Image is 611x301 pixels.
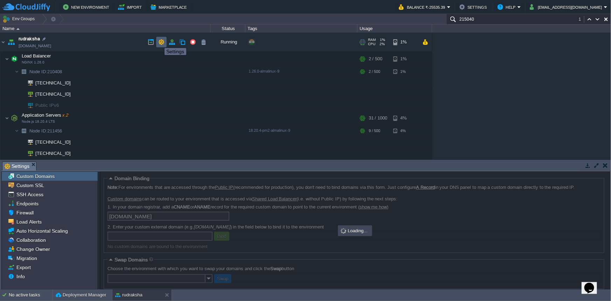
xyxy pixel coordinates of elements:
span: Node ID: [29,69,47,74]
span: Custom SSL [15,182,45,189]
button: rudraksha [115,292,143,299]
button: New Environment [63,3,111,11]
img: AMDAwAAAACH5BAEAAAAALAAAAAABAAEAAAICRAEAOw== [19,159,23,170]
a: Load Alerts [15,219,43,225]
div: Running [210,33,245,52]
a: Auto Horizontal Scaling [15,228,69,234]
span: 211456 [29,128,63,134]
div: Loading... [339,226,372,235]
span: 210408 [29,69,63,75]
img: AMDAwAAAACH5BAEAAAAALAAAAAABAAEAAAICRAEAOw== [23,77,33,88]
img: AMDAwAAAACH5BAEAAAAALAAAAAABAAEAAAICRAEAOw== [23,159,33,170]
div: 2 / 500 [369,52,382,66]
a: Change Owner [15,246,51,252]
img: AMDAwAAAACH5BAEAAAAALAAAAAABAAEAAAICRAEAOw== [9,111,19,125]
img: AMDAwAAAACH5BAEAAAAALAAAAAABAAEAAAICRAEAOw== [5,111,9,125]
span: Node ID: [29,128,47,134]
span: 18.20.4-pm2-almalinux-9 [249,128,290,132]
img: AMDAwAAAACH5BAEAAAAALAAAAAABAAEAAAICRAEAOw== [16,28,20,30]
div: Tags [246,25,357,33]
div: Status [211,25,245,33]
span: [TECHNICAL_ID] [35,137,72,148]
div: 1% [393,66,416,77]
span: x 2 [61,112,68,118]
iframe: chat widget [582,273,604,294]
span: Settings [5,162,29,171]
span: [TECHNICAL_ID] [35,89,72,100]
img: AMDAwAAAACH5BAEAAAAALAAAAAABAAEAAAICRAEAOw== [19,100,23,111]
img: AMDAwAAAACH5BAEAAAAALAAAAAABAAEAAAICRAEAOw== [19,137,23,148]
img: AMDAwAAAACH5BAEAAAAALAAAAAABAAEAAAICRAEAOw== [19,148,23,159]
div: 4% [393,125,416,136]
span: [TECHNICAL_ID] [35,148,72,159]
a: [TECHNICAL_ID] [35,151,72,156]
span: Public IPv6 [35,100,60,111]
button: Marketplace [151,3,189,11]
div: Name [1,25,210,33]
span: CPU [368,42,375,46]
span: RAM [368,38,376,42]
button: Deployment Manager [56,292,106,299]
img: AMDAwAAAACH5BAEAAAAALAAAAAABAAEAAAICRAEAOw== [0,33,6,52]
img: AMDAwAAAACH5BAEAAAAALAAAAAABAAEAAAICRAEAOw== [19,89,23,100]
a: Export [15,264,32,271]
a: rudraksha [19,35,40,42]
span: 1% [379,38,386,42]
a: Info [15,273,26,280]
a: [DOMAIN_NAME] [19,42,51,49]
img: CloudJiffy [2,3,50,12]
img: AMDAwAAAACH5BAEAAAAALAAAAAABAAEAAAICRAEAOw== [5,52,9,66]
span: 1.26.0-almalinux-9 [249,69,279,73]
span: 2% [378,42,385,46]
span: Custom Domains [15,173,56,179]
div: 9 / 500 [369,125,380,136]
div: 1% [393,52,416,66]
a: [TECHNICAL_ID] [35,80,72,85]
span: Node.js 18.20.4 LTS [22,119,55,124]
button: [EMAIL_ADDRESS][DOMAIN_NAME] [530,3,604,11]
span: [TECHNICAL_ID] [35,77,72,88]
div: Usage [358,25,432,33]
img: AMDAwAAAACH5BAEAAAAALAAAAAABAAEAAAICRAEAOw== [19,77,23,88]
a: SSH Access [15,191,44,198]
a: [TECHNICAL_ID] [35,91,72,97]
span: Load Balancer [21,53,52,59]
div: Settings [166,49,185,54]
button: Help [498,3,518,11]
img: AMDAwAAAACH5BAEAAAAALAAAAAABAAEAAAICRAEAOw== [15,125,19,136]
a: [TECHNICAL_ID] [35,139,72,145]
div: 1% [393,33,416,52]
a: Endpoints [15,200,40,207]
span: Collaboration [15,237,47,243]
span: Public IPv6 [35,159,60,170]
img: AMDAwAAAACH5BAEAAAAALAAAAAABAAEAAAICRAEAOw== [19,125,29,136]
img: AMDAwAAAACH5BAEAAAAALAAAAAABAAEAAAICRAEAOw== [15,66,19,77]
img: AMDAwAAAACH5BAEAAAAALAAAAAABAAEAAAICRAEAOw== [23,89,33,100]
a: Migration [15,255,38,261]
button: Import [118,3,144,11]
img: AMDAwAAAACH5BAEAAAAALAAAAAABAAEAAAICRAEAOw== [6,33,16,52]
img: AMDAwAAAACH5BAEAAAAALAAAAAABAAEAAAICRAEAOw== [19,66,29,77]
a: Application Serversx 2Node.js 18.20.4 LTS [21,112,69,118]
a: Node ID:211456 [29,128,63,134]
div: 4% [393,111,416,125]
button: Balance ₹-25535.39 [399,3,447,11]
button: Env Groups [2,14,37,24]
img: AMDAwAAAACH5BAEAAAAALAAAAAABAAEAAAICRAEAOw== [23,137,33,148]
a: Firewall [15,210,35,216]
span: NGINX 1.26.0 [22,60,44,64]
a: Public IPv6 [35,103,60,108]
span: Application Servers [21,112,69,118]
a: Load BalancerNGINX 1.26.0 [21,53,52,59]
div: 2 / 500 [369,66,380,77]
div: No active tasks [9,289,53,301]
